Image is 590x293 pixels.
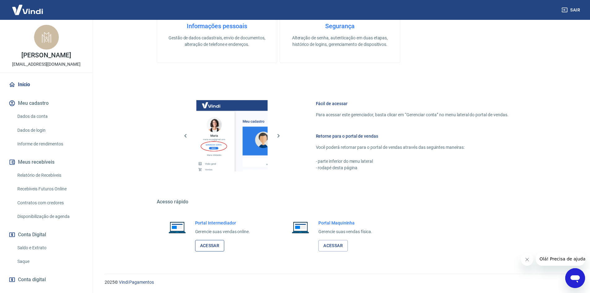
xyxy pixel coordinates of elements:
h6: Portal Intermediador [195,220,250,226]
h4: Segurança [290,22,390,30]
a: Início [7,78,85,91]
p: 2025 © [105,279,575,286]
img: Imagem de um notebook aberto [164,220,190,235]
button: Conta Digital [7,228,85,242]
span: Conta digital [18,275,46,284]
button: Meu cadastro [7,96,85,110]
img: Vindi [7,0,48,19]
p: Gestão de dados cadastrais, envio de documentos, alteração de telefone e endereços. [167,35,267,48]
a: Disponibilização de agenda [15,210,85,223]
iframe: Botão para abrir a janela de mensagens [565,268,585,288]
p: Para acessar este gerenciador, basta clicar em “Gerenciar conta” no menu lateral do portal de ven... [316,112,509,118]
p: - parte inferior do menu lateral [316,158,509,165]
button: Meus recebíveis [7,155,85,169]
h6: Retorne para o portal de vendas [316,133,509,139]
a: Vindi Pagamentos [119,280,154,285]
p: Alteração de senha, autenticação em duas etapas, histórico de logins, gerenciamento de dispositivos. [290,35,390,48]
p: Gerencie suas vendas online. [195,229,250,235]
p: [PERSON_NAME] [21,52,71,59]
a: Contratos com credores [15,197,85,209]
a: Saldo e Extrato [15,242,85,254]
p: Gerencie suas vendas física. [318,229,372,235]
a: Dados da conta [15,110,85,123]
a: Acessar [318,240,348,251]
span: Olá! Precisa de ajuda? [4,4,52,9]
a: Acessar [195,240,225,251]
p: - rodapé desta página [316,165,509,171]
a: Dados de login [15,124,85,137]
img: Imagem de um notebook aberto [287,220,313,235]
img: Imagem da dashboard mostrando o botão de gerenciar conta na sidebar no lado esquerdo [196,100,268,171]
img: 62aeaaee-7e64-4b6c-9401-634e5c4c27e6.jpeg [34,25,59,50]
h5: Acesso rápido [157,199,523,205]
a: Relatório de Recebíveis [15,169,85,182]
button: Sair [560,4,583,16]
iframe: Fechar mensagem [521,253,533,266]
h6: Fácil de acessar [316,100,509,107]
p: [EMAIL_ADDRESS][DOMAIN_NAME] [12,61,81,68]
a: Recebíveis Futuros Online [15,183,85,195]
a: Saque [15,255,85,268]
h6: Portal Maquininha [318,220,372,226]
p: Você poderá retornar para o portal de vendas através das seguintes maneiras: [316,144,509,151]
h4: Informações pessoais [167,22,267,30]
iframe: Mensagem da empresa [536,252,585,266]
a: Informe de rendimentos [15,138,85,150]
a: Conta digital [7,273,85,286]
